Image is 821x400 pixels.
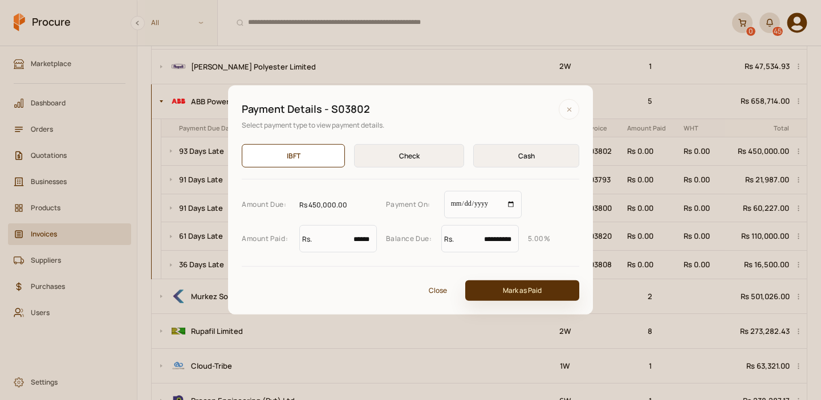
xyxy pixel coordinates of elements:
div: Rs 450,000.00 [295,195,381,215]
p: Payment On: [386,200,434,210]
p: Balance Due: [386,234,432,244]
p: Select payment type to view payment details. [242,120,554,130]
span: Rs. [444,226,454,253]
span: Rs. [302,226,312,253]
h2: Payment Details - S03802 [242,104,554,115]
p: 5.00 % [528,234,579,244]
button: Close [422,280,454,301]
button: Mark as Paid [465,280,579,301]
p: Amount Paid: [242,234,290,244]
p: Amount Due: [242,200,290,210]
